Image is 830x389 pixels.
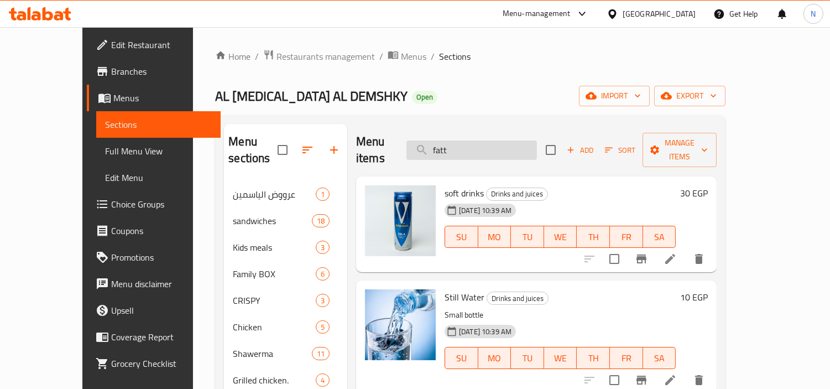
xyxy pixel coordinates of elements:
[503,7,571,20] div: Menu-management
[316,295,329,306] span: 3
[321,137,347,163] button: Add section
[651,136,708,164] span: Manage items
[224,208,347,234] div: sandwiches18
[610,347,643,369] button: FR
[316,189,329,200] span: 1
[87,58,221,85] a: Branches
[623,8,696,20] div: [GEOGRAPHIC_DATA]
[87,191,221,217] a: Choice Groups
[224,234,347,261] div: Kids meals3
[111,65,212,78] span: Branches
[215,84,408,108] span: AL [MEDICAL_DATA] AL DEMSHKY
[233,347,311,360] span: Shawerma
[431,50,435,63] li: /
[610,226,643,248] button: FR
[228,133,278,167] h2: Menu sections
[111,357,212,370] span: Grocery Checklist
[316,375,329,386] span: 4
[111,277,212,291] span: Menu disclaimer
[356,133,393,167] h2: Menu items
[515,350,540,366] span: TU
[455,326,516,337] span: [DATE] 10:39 AM
[445,347,478,369] button: SU
[486,188,548,201] div: Drinks and juices
[271,138,294,162] span: Select all sections
[439,50,471,63] span: Sections
[643,226,676,248] button: SA
[445,308,676,322] p: Small bottle
[113,91,212,105] span: Menus
[487,188,547,200] span: Drinks and juices
[255,50,259,63] li: /
[511,226,544,248] button: TU
[603,247,626,271] span: Select to update
[680,289,708,305] h6: 10 EGP
[87,324,221,350] a: Coverage Report
[87,244,221,271] a: Promotions
[643,347,676,369] button: SA
[654,86,725,106] button: export
[562,142,598,159] span: Add item
[614,229,639,245] span: FR
[316,188,330,201] div: items
[388,49,426,64] a: Menus
[581,350,605,366] span: TH
[105,144,212,158] span: Full Menu View
[233,320,316,334] div: Chicken
[648,350,672,366] span: SA
[316,241,330,254] div: items
[111,330,212,344] span: Coverage Report
[588,89,641,103] span: import
[664,374,677,387] a: Edit menu item
[549,229,573,245] span: WE
[87,297,221,324] a: Upsell
[450,229,474,245] span: SU
[233,374,316,387] span: Grilled chicken.
[664,252,677,266] a: Edit menu item
[511,347,544,369] button: TU
[483,229,507,245] span: MO
[312,216,329,226] span: 18
[577,347,610,369] button: TH
[379,50,383,63] li: /
[478,347,511,369] button: MO
[487,292,548,305] span: Drinks and juices
[111,224,212,237] span: Coupons
[111,251,212,264] span: Promotions
[316,242,329,253] span: 3
[579,86,650,106] button: import
[105,118,212,131] span: Sections
[598,142,643,159] span: Sort items
[648,229,672,245] span: SA
[87,350,221,377] a: Grocery Checklist
[515,229,540,245] span: TU
[412,91,437,104] div: Open
[602,142,638,159] button: Sort
[96,138,221,164] a: Full Menu View
[224,181,347,208] div: عرووض الياسمين1
[628,246,655,272] button: Branch-specific-item
[811,8,816,20] span: N
[487,292,549,305] div: Drinks and juices
[316,267,330,281] div: items
[87,271,221,297] a: Menu disclaimer
[544,347,577,369] button: WE
[478,226,511,248] button: MO
[445,289,484,305] span: Still Water
[605,144,635,157] span: Sort
[412,92,437,102] span: Open
[455,205,516,216] span: [DATE] 10:39 AM
[233,241,316,254] span: Kids meals
[224,261,347,287] div: Family BOX6
[483,350,507,366] span: MO
[96,164,221,191] a: Edit Menu
[224,287,347,314] div: CRISPY3
[365,289,436,360] img: Still Water
[233,188,316,201] div: عرووض الياسمين
[224,314,347,340] div: Chicken5
[87,32,221,58] a: Edit Restaurant
[365,185,436,256] img: soft drinks
[215,50,250,63] a: Home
